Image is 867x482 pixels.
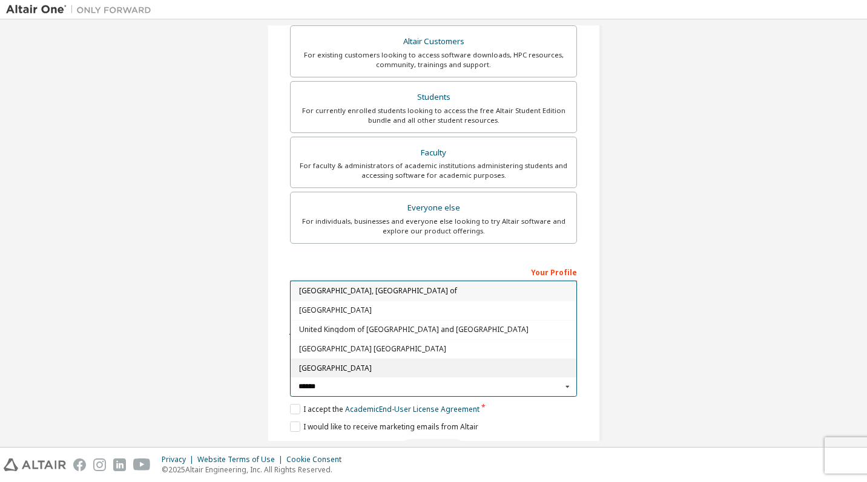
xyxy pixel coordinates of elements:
div: Cookie Consent [286,455,349,464]
span: [GEOGRAPHIC_DATA] [GEOGRAPHIC_DATA] [299,345,569,353]
span: [GEOGRAPHIC_DATA], [GEOGRAPHIC_DATA] of [299,287,569,295]
span: United Kingdom of [GEOGRAPHIC_DATA] and [GEOGRAPHIC_DATA] [299,326,569,333]
img: Altair One [6,4,157,16]
div: Faculty [298,145,569,161]
span: [GEOGRAPHIC_DATA] [299,307,569,314]
img: altair_logo.svg [4,458,66,471]
span: [GEOGRAPHIC_DATA] [299,364,569,371]
div: Read and acccept EULA to continue [290,439,577,457]
p: © 2025 Altair Engineering, Inc. All Rights Reserved. [162,464,349,475]
div: Privacy [162,455,197,464]
img: youtube.svg [133,458,151,471]
a: Academic End-User License Agreement [345,404,480,414]
div: For existing customers looking to access software downloads, HPC resources, community, trainings ... [298,50,569,70]
img: linkedin.svg [113,458,126,471]
div: For individuals, businesses and everyone else looking to try Altair software and explore our prod... [298,217,569,236]
div: Website Terms of Use [197,455,286,464]
div: Altair Customers [298,33,569,50]
label: I accept the [290,404,480,414]
div: Everyone else [298,200,569,217]
img: instagram.svg [93,458,106,471]
img: facebook.svg [73,458,86,471]
div: For currently enrolled students looking to access the free Altair Student Edition bundle and all ... [298,106,569,125]
div: For faculty & administrators of academic institutions administering students and accessing softwa... [298,161,569,180]
label: I would like to receive marketing emails from Altair [290,422,478,432]
div: Your Profile [290,262,577,281]
div: Students [298,89,569,106]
